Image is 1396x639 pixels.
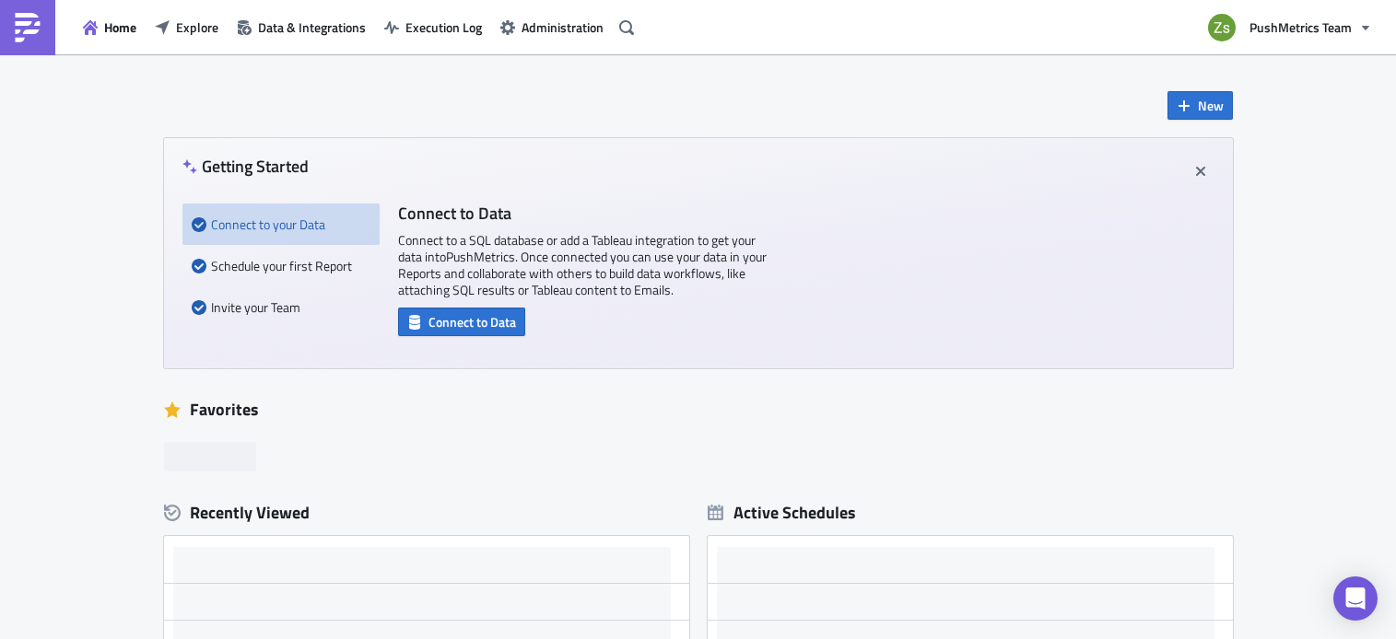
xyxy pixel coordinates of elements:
[491,13,613,41] button: Administration
[405,17,482,37] span: Execution Log
[1206,12,1238,43] img: Avatar
[228,13,375,41] button: Data & Integrations
[1249,17,1352,37] span: PushMetrics Team
[182,157,309,176] h4: Getting Started
[1197,7,1382,48] button: PushMetrics Team
[1333,576,1378,621] div: Open Intercom Messenger
[176,17,218,37] span: Explore
[1167,91,1233,120] button: New
[192,203,370,245] div: Connect to your Data
[398,232,767,298] p: Connect to a SQL database or add a Tableau integration to get your data into PushMetrics . Once c...
[164,499,689,527] div: Recently Viewed
[164,396,1233,424] div: Favorites
[522,17,604,37] span: Administration
[104,17,136,37] span: Home
[192,286,370,328] div: Invite your Team
[398,308,525,336] button: Connect to Data
[192,245,370,286] div: Schedule your first Report
[398,310,525,330] a: Connect to Data
[375,13,491,41] button: Execution Log
[708,502,856,523] div: Active Schedules
[146,13,228,41] button: Explore
[74,13,146,41] button: Home
[1198,96,1224,115] span: New
[258,17,366,37] span: Data & Integrations
[13,13,42,42] img: PushMetrics
[398,203,767,223] h4: Connect to Data
[428,312,516,331] span: Connect to Data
